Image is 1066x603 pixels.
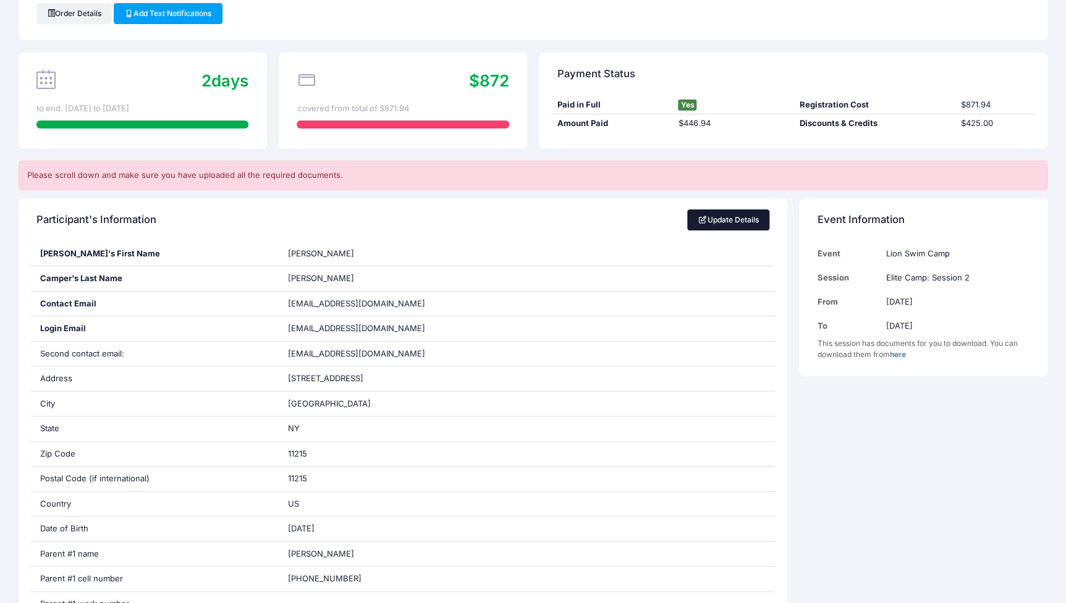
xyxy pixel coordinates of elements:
[288,499,299,508] span: US
[880,290,1030,314] td: [DATE]
[557,56,635,91] h4: Payment Status
[31,266,279,291] div: Camper's Last Name
[288,473,307,483] span: 11215
[687,209,769,230] a: Update Details
[288,398,371,408] span: [GEOGRAPHIC_DATA]
[880,314,1030,338] td: [DATE]
[297,103,509,115] div: covered from total of $871.94
[201,71,211,90] span: 2
[36,103,248,115] div: to end. [DATE] to [DATE]
[288,373,363,383] span: [STREET_ADDRESS]
[31,316,279,341] div: Login Email
[31,416,279,441] div: State
[288,323,442,335] span: [EMAIL_ADDRESS][DOMAIN_NAME]
[19,161,1047,190] div: Please scroll down and make sure you have uploaded all the required documents.
[880,242,1030,266] td: Lion Swim Camp
[890,350,906,359] a: here
[31,366,279,391] div: Address
[31,492,279,517] div: Country
[31,292,279,316] div: Contact Email
[31,242,279,266] div: [PERSON_NAME]'s First Name
[469,71,509,90] span: $872
[288,298,425,308] span: [EMAIL_ADDRESS][DOMAIN_NAME]
[288,273,354,283] span: [PERSON_NAME]
[288,348,425,358] span: [EMAIL_ADDRESS][DOMAIN_NAME]
[31,392,279,416] div: City
[818,338,1030,360] div: This session has documents for you to download. You can download them from
[672,117,793,130] div: $446.94
[114,3,222,24] a: Add Text Notifications
[31,567,279,591] div: Parent #1 cell number
[551,117,672,130] div: Amount Paid
[880,266,1030,290] td: Elite Camp: Session 2
[288,423,300,433] span: NY
[793,117,955,130] div: Discounts & Credits
[31,542,279,567] div: Parent #1 name
[288,523,315,533] span: [DATE]
[793,99,955,111] div: Registration Cost
[201,69,248,93] div: days
[288,573,362,583] span: [PHONE_NUMBER]
[36,3,112,24] a: Order Details
[678,99,696,111] span: Yes
[31,517,279,541] div: Date of Birth
[31,442,279,466] div: Zip Code
[818,242,880,266] td: Event
[818,314,880,338] td: To
[818,202,905,237] h4: Event Information
[955,99,1036,111] div: $871.94
[818,266,880,290] td: Session
[288,449,307,458] span: 11215
[551,99,672,111] div: Paid in Full
[955,117,1036,130] div: $425.00
[288,549,354,559] span: [PERSON_NAME]
[288,248,354,258] span: [PERSON_NAME]
[31,342,279,366] div: Second contact email:
[36,202,156,237] h4: Participant's Information
[31,466,279,491] div: Postal Code (if international)
[818,290,880,314] td: From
